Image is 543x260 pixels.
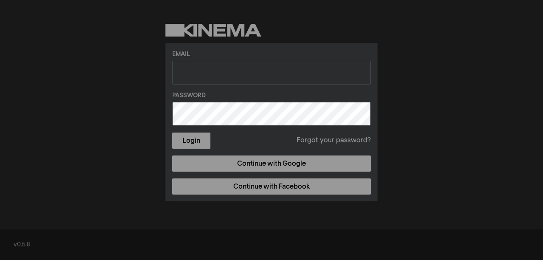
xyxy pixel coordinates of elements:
a: Forgot your password? [297,136,371,146]
a: Continue with Google [172,155,371,172]
div: v0.5.8 [14,240,529,249]
label: Password [172,91,371,100]
a: Continue with Facebook [172,178,371,195]
button: Login [172,133,210,149]
label: Email [172,50,371,59]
